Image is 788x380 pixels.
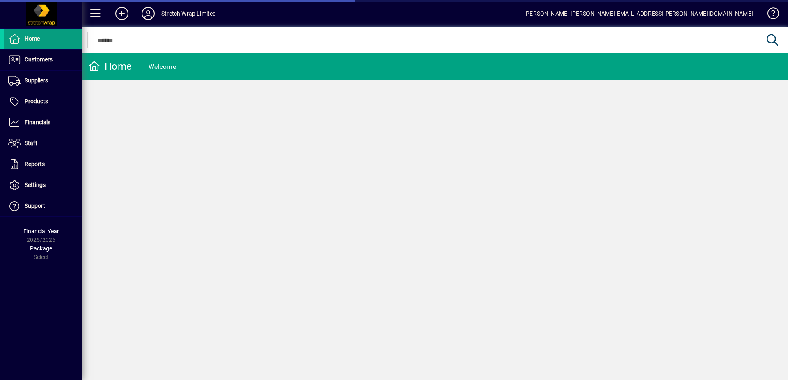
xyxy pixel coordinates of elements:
[25,119,50,125] span: Financials
[4,91,82,112] a: Products
[25,77,48,84] span: Suppliers
[4,50,82,70] a: Customers
[88,60,132,73] div: Home
[25,56,53,63] span: Customers
[4,154,82,175] a: Reports
[4,175,82,196] a: Settings
[149,60,176,73] div: Welcome
[25,140,37,146] span: Staff
[25,98,48,105] span: Products
[135,6,161,21] button: Profile
[4,196,82,216] a: Support
[25,35,40,42] span: Home
[4,112,82,133] a: Financials
[4,133,82,154] a: Staff
[25,203,45,209] span: Support
[4,71,82,91] a: Suppliers
[524,7,753,20] div: [PERSON_NAME] [PERSON_NAME][EMAIL_ADDRESS][PERSON_NAME][DOMAIN_NAME]
[761,2,778,28] a: Knowledge Base
[109,6,135,21] button: Add
[23,228,59,234] span: Financial Year
[161,7,216,20] div: Stretch Wrap Limited
[25,161,45,167] span: Reports
[25,182,46,188] span: Settings
[30,245,52,252] span: Package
